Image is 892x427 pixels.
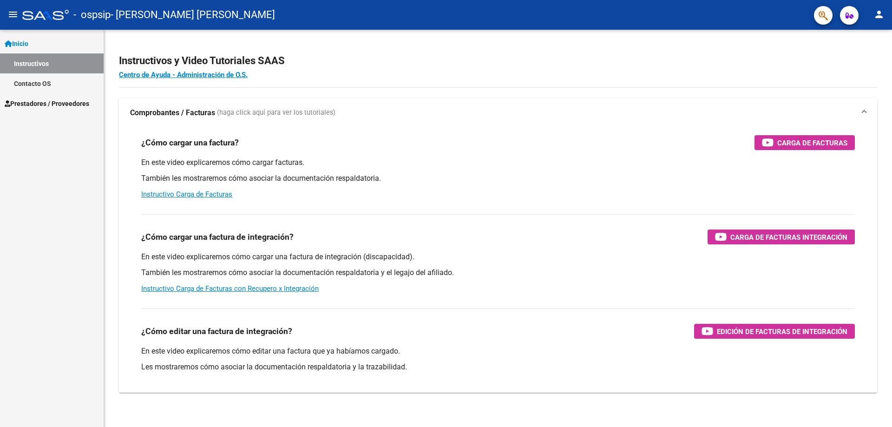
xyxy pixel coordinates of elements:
h2: Instructivos y Video Tutoriales SAAS [119,52,877,70]
h3: ¿Cómo cargar una factura de integración? [141,230,294,243]
p: En este video explicaremos cómo cargar una factura de integración (discapacidad). [141,252,855,262]
h3: ¿Cómo editar una factura de integración? [141,325,292,338]
p: En este video explicaremos cómo editar una factura que ya habíamos cargado. [141,346,855,356]
div: Comprobantes / Facturas (haga click aquí para ver los tutoriales) [119,128,877,393]
span: - [PERSON_NAME] [PERSON_NAME] [111,5,275,25]
span: Prestadores / Proveedores [5,99,89,109]
span: Inicio [5,39,28,49]
span: Edición de Facturas de integración [717,326,847,337]
iframe: Intercom live chat [860,395,883,418]
button: Carga de Facturas Integración [708,230,855,244]
h3: ¿Cómo cargar una factura? [141,136,239,149]
span: Carga de Facturas [777,137,847,149]
a: Instructivo Carga de Facturas [141,190,232,198]
span: Carga de Facturas Integración [730,231,847,243]
button: Edición de Facturas de integración [694,324,855,339]
span: - ospsip [73,5,111,25]
p: En este video explicaremos cómo cargar facturas. [141,158,855,168]
mat-expansion-panel-header: Comprobantes / Facturas (haga click aquí para ver los tutoriales) [119,98,877,128]
mat-icon: menu [7,9,19,20]
a: Instructivo Carga de Facturas con Recupero x Integración [141,284,319,293]
strong: Comprobantes / Facturas [130,108,215,118]
p: Les mostraremos cómo asociar la documentación respaldatoria y la trazabilidad. [141,362,855,372]
p: También les mostraremos cómo asociar la documentación respaldatoria. [141,173,855,184]
span: (haga click aquí para ver los tutoriales) [217,108,335,118]
p: También les mostraremos cómo asociar la documentación respaldatoria y el legajo del afiliado. [141,268,855,278]
a: Centro de Ayuda - Administración de O.S. [119,71,248,79]
button: Carga de Facturas [754,135,855,150]
mat-icon: person [873,9,885,20]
